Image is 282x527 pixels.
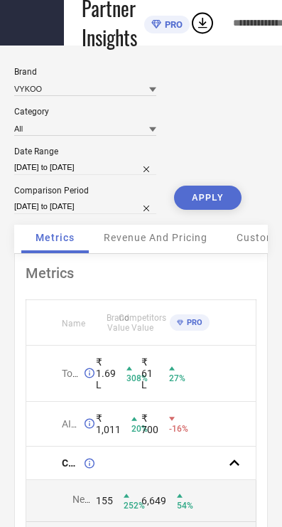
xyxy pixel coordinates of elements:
[124,501,145,511] span: 252%
[62,368,108,379] span: Total GMV
[72,494,143,505] span: New Customers
[62,457,81,469] span: Customer Count (New vs Repeat)
[26,265,256,282] div: Metrics
[36,232,75,243] span: Metrics
[141,356,158,390] div: ₹ 61 L
[169,373,185,383] span: 27%
[141,495,166,506] div: 6,649
[169,424,188,434] span: -16%
[141,412,158,435] div: ₹ 700
[131,424,148,434] span: 20%
[183,318,202,327] span: PRO
[96,495,113,506] div: 155
[14,67,156,77] div: Brand
[96,356,116,390] div: ₹ 1.69 L
[14,147,156,156] div: Date Range
[96,412,121,435] div: ₹ 1,011
[190,10,215,36] div: Open download list
[119,313,166,333] span: Competitors Value
[14,199,156,214] input: Select comparison period
[62,418,83,430] span: AISP
[126,373,148,383] span: 308%
[96,313,141,333] span: Brand Value
[14,160,156,175] input: Select date range
[177,501,193,511] span: 54%
[161,19,183,30] span: PRO
[104,232,207,243] span: Revenue And Pricing
[14,107,156,117] div: Category
[62,319,85,329] span: Name
[14,186,156,196] div: Comparison Period
[174,186,242,210] button: APPLY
